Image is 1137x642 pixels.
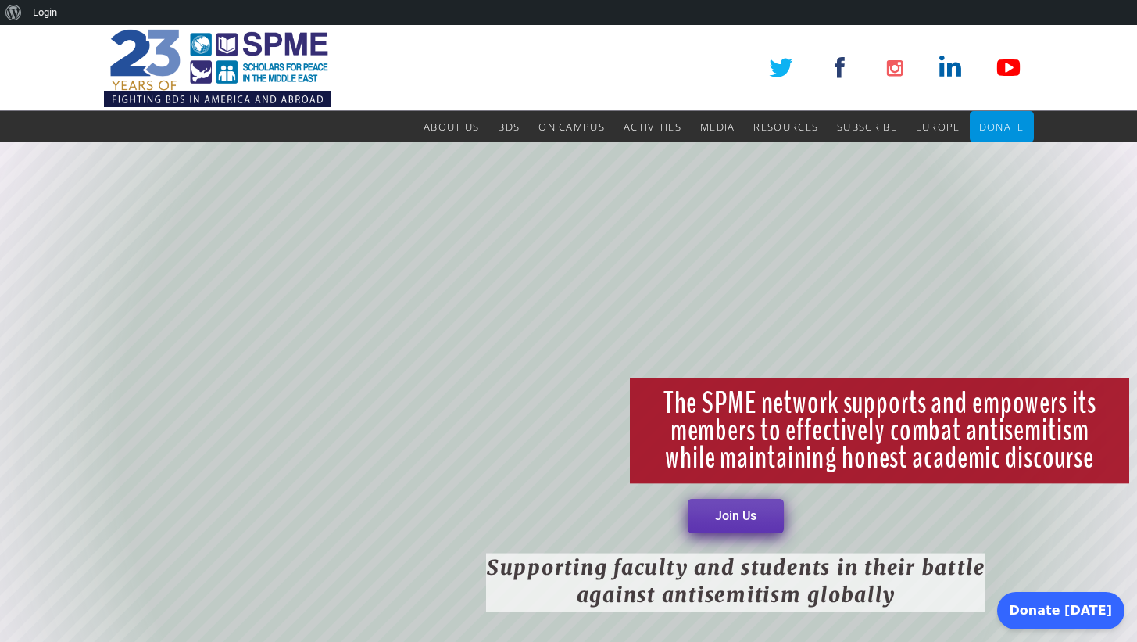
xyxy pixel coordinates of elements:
[630,378,1129,483] rs-layer: The SPME network supports and empowers its members to effectively combat antisemitism while maint...
[486,554,985,612] rs-layer: Supporting faculty and students in their battle against antisemitism globally
[700,111,735,142] a: Media
[753,120,818,134] span: Resources
[624,120,681,134] span: Activities
[916,120,960,134] span: Europe
[424,111,479,142] a: About Us
[688,499,784,533] a: Join Us
[979,120,1024,134] span: Donate
[916,111,960,142] a: Europe
[837,111,897,142] a: Subscribe
[424,120,479,134] span: About Us
[979,111,1024,142] a: Donate
[700,120,735,134] span: Media
[498,111,520,142] a: BDS
[104,25,331,111] img: SPME
[753,111,818,142] a: Resources
[624,111,681,142] a: Activities
[498,120,520,134] span: BDS
[538,111,605,142] a: On Campus
[837,120,897,134] span: Subscribe
[538,120,605,134] span: On Campus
